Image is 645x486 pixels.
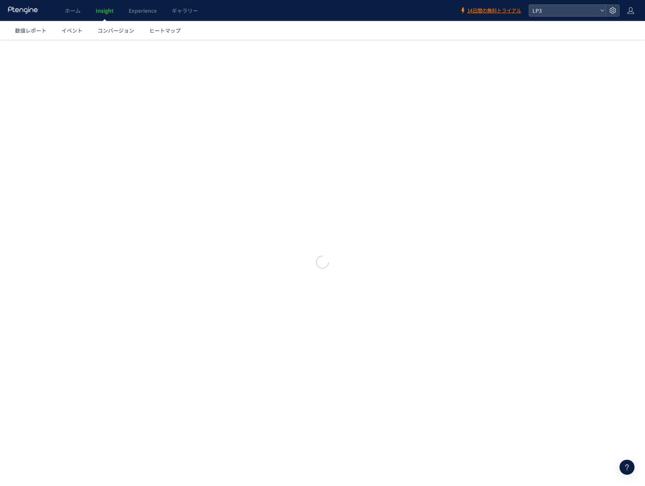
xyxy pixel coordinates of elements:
[129,7,157,14] span: Experience
[530,5,597,16] span: LP3
[15,27,46,34] span: 数値レポート
[460,7,521,14] a: 14日間の無料トライアル
[61,27,82,34] span: イベント
[467,7,521,14] span: 14日間の無料トライアル
[172,7,198,14] span: ギャラリー
[149,27,181,34] span: ヒートマップ
[97,27,134,34] span: コンバージョン
[96,7,114,14] span: Insight
[65,7,81,14] span: ホーム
